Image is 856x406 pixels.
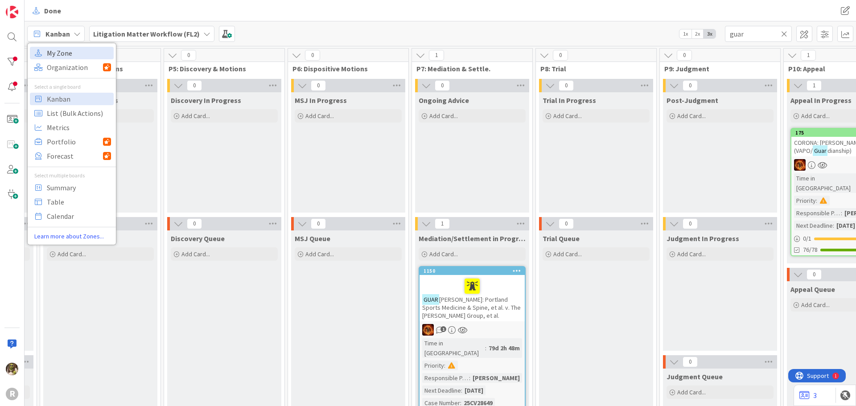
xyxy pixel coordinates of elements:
[30,121,114,134] a: Metrics
[553,112,582,120] span: Add Card...
[30,210,114,222] a: Calendar
[429,112,458,120] span: Add Card...
[664,64,769,73] span: P9: Judgment
[47,195,111,209] span: Table
[416,64,521,73] span: P7: Mediation & Settle.
[435,218,450,229] span: 1
[553,50,568,61] span: 0
[28,232,116,241] a: Learn more about Zones...
[677,50,692,61] span: 0
[803,234,811,243] span: 0 / 1
[47,61,103,74] span: Organization
[187,80,202,91] span: 0
[305,50,320,61] span: 0
[181,250,210,258] span: Add Card...
[19,1,41,12] span: Support
[422,361,444,370] div: Priority
[794,208,841,218] div: Responsible Paralegal
[543,96,596,105] span: Trial In Progress
[47,149,103,163] span: Forecast
[422,324,434,336] img: TR
[790,96,852,105] span: Appeal In Progress
[419,96,469,105] span: Ongoing Advice
[424,268,525,274] div: 1150
[801,301,830,309] span: Add Card...
[47,209,111,223] span: Calendar
[305,112,334,120] span: Add Card...
[801,50,816,61] span: 1
[813,145,827,156] mark: Guar
[419,234,526,243] span: Mediation/Settlement in Progress
[422,373,469,383] div: Responsible Paralegal
[28,172,116,180] div: Select multiple boards
[30,196,114,208] a: Table
[833,221,834,230] span: :
[30,47,114,59] a: My Zone
[485,343,486,353] span: :
[799,390,817,401] a: 3
[683,218,698,229] span: 0
[486,343,522,353] div: 79d 2h 48m
[27,3,66,19] a: Done
[420,324,525,336] div: TR
[181,50,196,61] span: 0
[435,80,450,91] span: 0
[725,26,792,42] input: Quick Filter...
[295,234,330,243] span: MSJ Queue
[47,121,111,134] span: Metrics
[305,250,334,258] span: Add Card...
[677,388,706,396] span: Add Card...
[543,234,580,243] span: Trial Queue
[559,80,574,91] span: 0
[47,46,111,60] span: My Zone
[171,96,241,105] span: Discovery In Progress
[559,218,574,229] span: 0
[58,250,86,258] span: Add Card...
[47,181,111,194] span: Summary
[440,326,446,332] span: 1
[47,107,111,120] span: List (Bulk Actions)
[422,294,439,304] mark: GUAR
[181,112,210,120] span: Add Card...
[45,29,70,39] span: Kanban
[169,64,273,73] span: P5: Discovery & Motions
[461,385,462,395] span: :
[462,385,486,395] div: [DATE]
[667,96,718,105] span: Post-Judgment
[30,150,114,162] a: Forecast
[677,250,706,258] span: Add Card...
[429,50,444,61] span: 1
[93,29,200,38] b: Litigation Matter Workflow (FL2)
[44,5,61,16] span: Done
[311,80,326,91] span: 0
[790,285,835,294] span: Appeal Queue
[667,372,723,381] span: Judgment Queue
[311,218,326,229] span: 0
[553,250,582,258] span: Add Card...
[422,385,461,395] div: Next Deadline
[841,208,842,218] span: :
[47,92,111,106] span: Kanban
[6,6,18,18] img: Visit kanbanzone.com
[6,363,18,375] img: DG
[30,135,114,148] a: Portfolio
[187,218,202,229] span: 0
[801,112,830,120] span: Add Card...
[704,29,716,38] span: 3x
[420,267,525,275] div: 1150
[794,221,833,230] div: Next Deadline
[422,295,521,320] span: [PERSON_NAME]: Portland Sports Medicine & Spine, et al. v. The [PERSON_NAME] Group, et al.
[295,96,347,105] span: MSJ In Progress
[794,196,816,205] div: Priority
[794,159,806,171] img: TR
[683,80,698,91] span: 0
[30,93,114,105] a: Kanban
[469,373,470,383] span: :
[30,181,114,194] a: Summary
[667,234,739,243] span: Judgment In Progress
[803,245,818,254] span: 76/78
[807,80,822,91] span: 1
[28,83,116,91] div: Select a single board
[292,64,397,73] span: P6: Dispositive Motions
[429,250,458,258] span: Add Card...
